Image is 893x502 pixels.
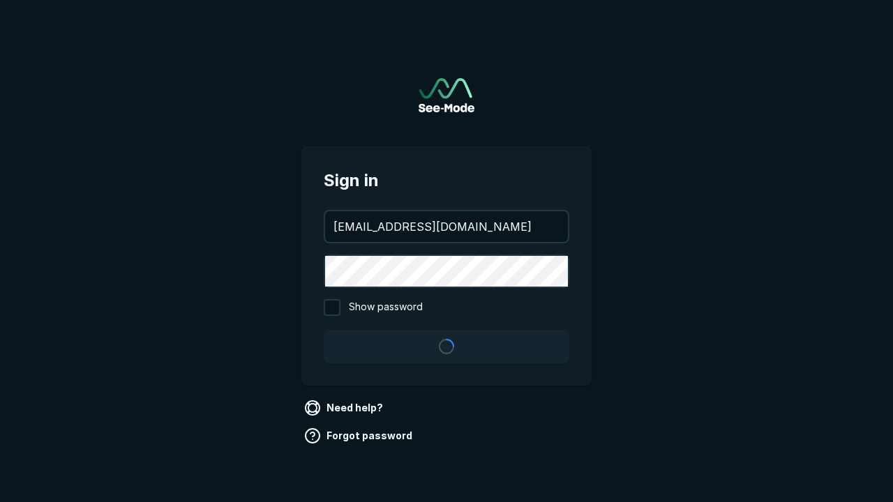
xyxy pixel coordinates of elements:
img: See-Mode Logo [419,78,474,112]
a: Need help? [301,397,389,419]
input: your@email.com [325,211,568,242]
a: Go to sign in [419,78,474,112]
a: Forgot password [301,425,418,447]
span: Show password [349,299,423,316]
span: Sign in [324,168,569,193]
